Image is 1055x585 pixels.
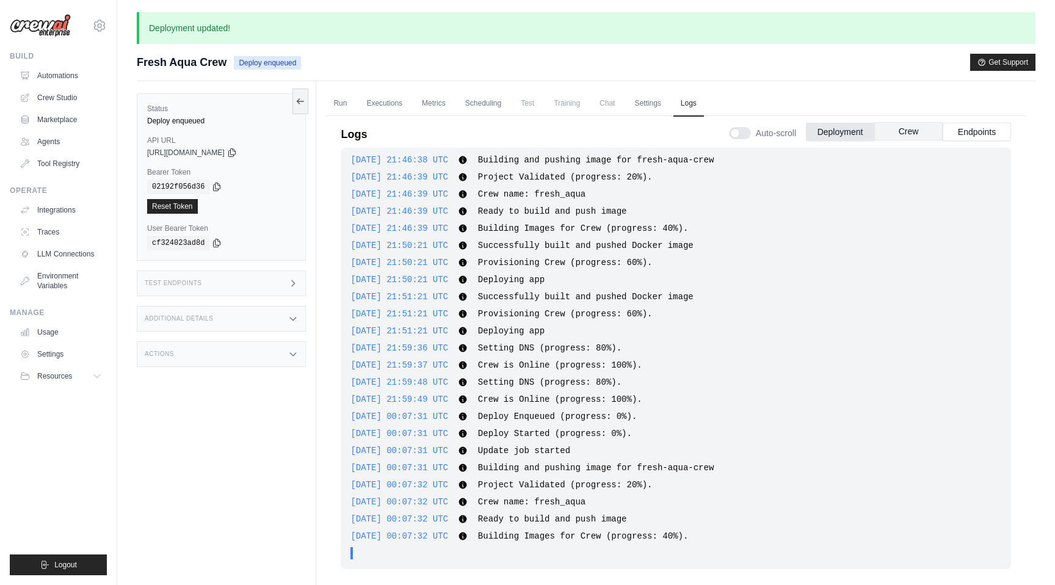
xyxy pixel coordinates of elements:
[147,136,295,145] label: API URL
[341,126,367,143] p: Logs
[15,132,107,151] a: Agents
[592,91,622,115] span: Chat is not available until the deployment is complete
[478,412,637,421] span: Deploy Enqueued (progress: 0%).
[363,547,368,559] span: .
[478,241,694,250] span: Successfully built and pushed Docker image
[478,172,653,182] span: Project Validated (progress: 20%).
[37,371,72,381] span: Resources
[350,189,448,199] span: [DATE] 21:46:39 UTC
[10,14,71,37] img: Logo
[15,154,107,173] a: Tool Registry
[350,309,448,319] span: [DATE] 21:51:21 UTC
[350,394,448,404] span: [DATE] 21:59:49 UTC
[147,167,295,177] label: Bearer Token
[415,91,453,117] a: Metrics
[350,514,448,524] span: [DATE] 00:07:32 UTC
[478,155,714,165] span: Building and pushing image for fresh-aqua-crew
[15,110,107,129] a: Marketplace
[943,123,1011,141] button: Endpoints
[15,266,107,296] a: Environment Variables
[350,258,448,267] span: [DATE] 21:50:21 UTC
[350,412,448,421] span: [DATE] 00:07:31 UTC
[478,309,653,319] span: Provisioning Crew (progress: 60%).
[970,54,1035,71] button: Get Support
[478,463,714,473] span: Building and pushing image for fresh-aqua-crew
[478,206,627,216] span: Ready to build and push image
[15,366,107,386] button: Resources
[350,206,448,216] span: [DATE] 21:46:39 UTC
[54,560,77,570] span: Logout
[350,497,448,507] span: [DATE] 00:07:32 UTC
[350,531,448,541] span: [DATE] 00:07:32 UTC
[350,429,448,438] span: [DATE] 00:07:31 UTC
[806,123,874,141] button: Deployment
[513,91,542,115] span: Test
[147,180,209,194] code: 02192f056d36
[15,88,107,107] a: Crew Studio
[145,280,202,287] h3: Test Endpoints
[350,377,448,387] span: [DATE] 21:59:48 UTC
[756,127,796,139] span: Auto-scroll
[478,223,688,233] span: Building Images for Crew (progress: 40%).
[147,116,295,126] div: Deploy enqueued
[10,554,107,575] button: Logout
[478,531,688,541] span: Building Images for Crew (progress: 40%).
[15,344,107,364] a: Settings
[15,244,107,264] a: LLM Connections
[326,91,354,117] a: Run
[10,308,107,318] div: Manage
[478,326,545,336] span: Deploying app
[15,222,107,242] a: Traces
[478,343,622,353] span: Setting DNS (progress: 80%).
[145,315,213,322] h3: Additional Details
[350,275,448,285] span: [DATE] 21:50:21 UTC
[478,429,632,438] span: Deploy Started (progress: 0%).
[350,172,448,182] span: [DATE] 21:46:39 UTC
[673,91,704,117] a: Logs
[350,360,448,370] span: [DATE] 21:59:37 UTC
[546,91,587,115] span: Training is not available until the deployment is complete
[478,360,642,370] span: Crew is Online (progress: 100%).
[147,104,295,114] label: Status
[478,394,642,404] span: Crew is Online (progress: 100%).
[458,91,509,117] a: Scheduling
[478,377,622,387] span: Setting DNS (progress: 80%).
[147,148,225,158] span: [URL][DOMAIN_NAME]
[350,292,448,302] span: [DATE] 21:51:21 UTC
[478,258,653,267] span: Provisioning Crew (progress: 60%).
[478,275,545,285] span: Deploying app
[147,223,295,233] label: User Bearer Token
[478,480,653,490] span: Project Validated (progress: 20%).
[234,56,301,70] span: Deploy enqueued
[478,446,570,456] span: Update job started
[350,155,448,165] span: [DATE] 21:46:38 UTC
[15,66,107,85] a: Automations
[10,186,107,195] div: Operate
[350,480,448,490] span: [DATE] 00:07:32 UTC
[627,91,668,117] a: Settings
[350,463,448,473] span: [DATE] 00:07:31 UTC
[147,199,198,214] a: Reset Token
[15,200,107,220] a: Integrations
[478,514,627,524] span: Ready to build and push image
[10,51,107,61] div: Build
[478,497,586,507] span: Crew name: fresh_aqua
[350,241,448,250] span: [DATE] 21:50:21 UTC
[15,322,107,342] a: Usage
[137,12,1035,44] p: Deployment updated!
[874,122,943,140] button: Crew
[137,54,227,71] span: Fresh Aqua Crew
[350,343,448,353] span: [DATE] 21:59:36 UTC
[350,223,448,233] span: [DATE] 21:46:39 UTC
[147,236,209,250] code: cf324023ad8d
[350,326,448,336] span: [DATE] 21:51:21 UTC
[478,189,586,199] span: Crew name: fresh_aqua
[350,446,448,456] span: [DATE] 00:07:31 UTC
[478,292,694,302] span: Successfully built and pushed Docker image
[145,351,174,358] h3: Actions
[359,91,410,117] a: Executions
